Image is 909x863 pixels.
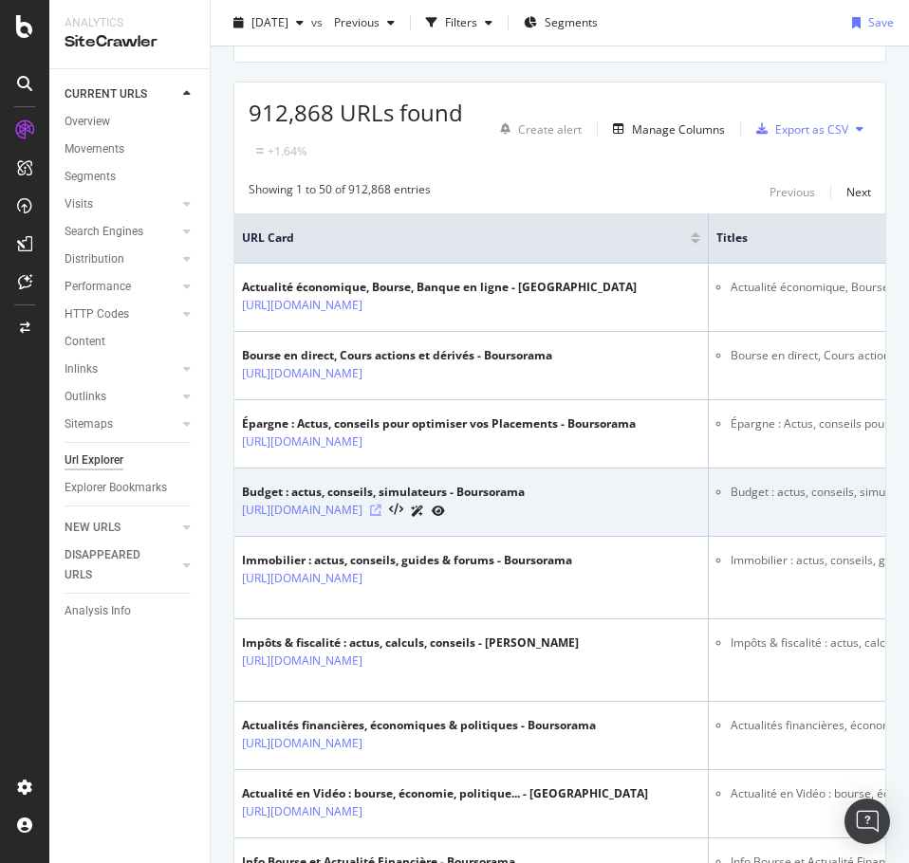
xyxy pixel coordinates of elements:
div: Url Explorer [65,450,123,470]
a: NEW URLS [65,518,177,538]
div: Explorer Bookmarks [65,478,167,498]
div: NEW URLS [65,518,121,538]
a: Overview [65,112,196,132]
div: Analysis Info [65,601,131,621]
div: Épargne : Actus, conseils pour optimiser vos Placements - Boursorama [242,415,636,432]
a: Analysis Info [65,601,196,621]
a: Explorer Bookmarks [65,478,196,498]
div: Outlinks [65,387,106,407]
a: Search Engines [65,222,177,242]
img: Equal [256,148,264,154]
div: Search Engines [65,222,143,242]
a: [URL][DOMAIN_NAME] [242,802,362,821]
a: Movements [65,139,196,159]
div: Sitemaps [65,414,113,434]
div: Save [868,14,894,30]
button: Next [846,181,871,204]
div: Impôts & fiscalité : actus, calculs, conseils - [PERSON_NAME] [242,634,579,652]
div: Overview [65,112,110,132]
a: [URL][DOMAIN_NAME] [242,734,362,753]
button: Previous [326,8,402,38]
a: [URL][DOMAIN_NAME] [242,501,362,520]
button: Export as CSV [749,114,848,144]
div: SiteCrawler [65,31,195,53]
span: URL Card [242,230,686,247]
a: Distribution [65,249,177,269]
button: Save [844,8,894,38]
div: Export as CSV [775,121,848,138]
a: [URL][DOMAIN_NAME] [242,569,362,588]
div: Actualité économique, Bourse, Banque en ligne - [GEOGRAPHIC_DATA] [242,279,637,296]
div: CURRENT URLS [65,84,147,104]
a: CURRENT URLS [65,84,177,104]
span: Previous [326,14,380,30]
a: Segments [65,167,196,187]
div: Next [846,184,871,200]
div: Showing 1 to 50 of 912,868 entries [249,181,431,204]
a: Visits [65,194,177,214]
button: View HTML Source [389,504,403,517]
a: Sitemaps [65,414,177,434]
button: Filters [418,8,500,38]
a: Performance [65,277,177,297]
a: Visit Online Page [370,505,381,516]
span: Segments [545,14,598,30]
div: Budget : actus, conseils, simulateurs - Boursorama [242,484,525,501]
div: Movements [65,139,124,159]
button: Previous [770,181,815,204]
button: Manage Columns [605,118,725,140]
div: Actualité en Vidéo : bourse, économie, politique... - [GEOGRAPHIC_DATA] [242,785,648,802]
a: Outlinks [65,387,177,407]
a: [URL][DOMAIN_NAME] [242,652,362,670]
div: Manage Columns [632,121,725,138]
div: Distribution [65,249,124,269]
span: vs [311,14,326,30]
a: AI Url Details [411,501,424,521]
span: 2025 Aug. 8th [251,14,288,30]
a: HTTP Codes [65,304,177,324]
a: [URL][DOMAIN_NAME] [242,296,362,315]
button: [DATE] [226,8,311,38]
button: Create alert [492,114,582,144]
a: [URL][DOMAIN_NAME] [242,432,362,451]
div: +1.64% [268,143,306,159]
button: Segments [516,8,605,38]
a: Content [65,332,196,352]
div: DISAPPEARED URLS [65,545,160,585]
a: Inlinks [65,359,177,379]
a: DISAPPEARED URLS [65,545,177,585]
div: Analytics [65,15,195,31]
a: Url Explorer [65,450,196,470]
div: Inlinks [65,359,98,379]
div: Open Intercom Messenger [844,799,890,844]
div: Content [65,332,105,352]
div: Immobilier : actus, conseils, guides & forums - Boursorama [242,552,572,569]
div: Performance [65,277,131,297]
div: Previous [770,184,815,200]
a: URL Inspection [432,501,445,521]
div: Visits [65,194,93,214]
div: Actualités financières, économiques & politiques - Boursorama [242,717,596,734]
div: HTTP Codes [65,304,129,324]
div: Segments [65,167,116,187]
div: Filters [445,14,477,30]
a: [URL][DOMAIN_NAME] [242,364,362,383]
div: Bourse en direct, Cours actions et dérivés - Boursorama [242,347,552,364]
span: 912,868 URLs found [249,97,463,128]
div: Create alert [518,121,582,138]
